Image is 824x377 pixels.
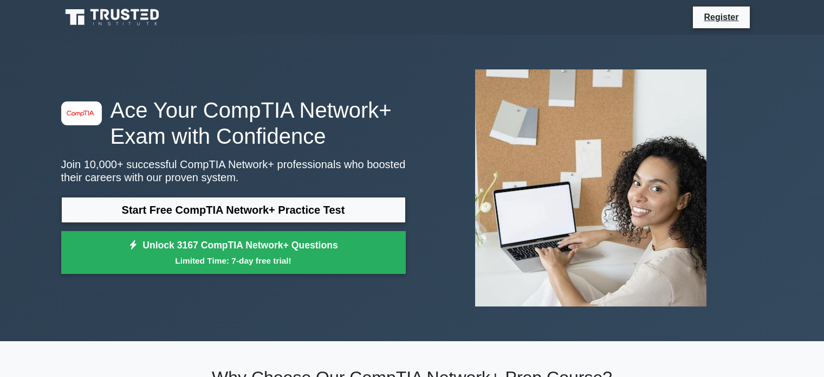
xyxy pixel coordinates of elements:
[697,10,745,24] a: Register
[61,97,406,149] h1: Ace Your CompTIA Network+ Exam with Confidence
[75,254,392,267] small: Limited Time: 7-day free trial!
[61,158,406,184] p: Join 10,000+ successful CompTIA Network+ professionals who boosted their careers with our proven ...
[61,197,406,223] a: Start Free CompTIA Network+ Practice Test
[61,231,406,274] a: Unlock 3167 CompTIA Network+ QuestionsLimited Time: 7-day free trial!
